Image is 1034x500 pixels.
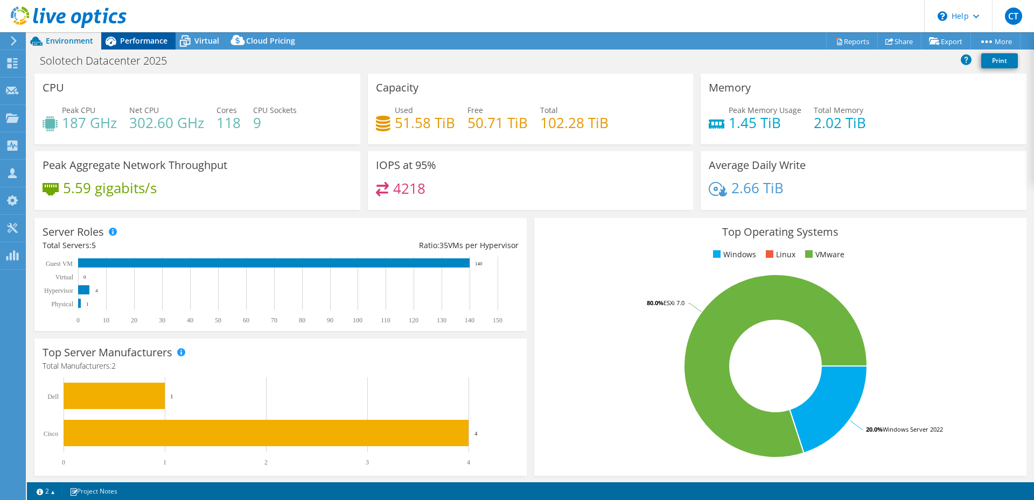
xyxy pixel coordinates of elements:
[353,316,362,324] text: 100
[43,226,104,238] h3: Server Roles
[62,484,125,498] a: Project Notes
[710,249,756,260] li: Windows
[327,316,333,324] text: 90
[103,316,109,324] text: 10
[44,430,58,438] text: Cisco
[883,425,943,433] tspan: Windows Server 2022
[51,300,73,308] text: Physical
[47,393,59,400] text: Dell
[43,240,281,251] div: Total Servers:
[131,316,137,324] text: 20
[83,274,86,280] text: 0
[215,316,221,324] text: 50
[731,182,784,194] h4: 2.66 TiB
[243,316,249,324] text: 60
[475,261,483,266] text: 140
[376,159,436,171] h3: IOPS at 95%
[281,240,519,251] div: Ratio: VMs per Hypervisor
[709,82,751,94] h3: Memory
[43,347,172,358] h3: Top Server Manufacturers
[170,393,173,399] text: 1
[46,260,73,267] text: Guest VM
[970,33,1021,50] a: More
[709,159,806,171] h3: Average Daily Write
[474,430,478,436] text: 4
[866,425,883,433] tspan: 20.0%
[55,273,74,281] text: Virtual
[467,105,483,115] span: Free
[46,36,93,46] span: Environment
[814,105,863,115] span: Total Memory
[216,105,237,115] span: Cores
[253,105,297,115] span: CPU Sockets
[194,36,219,46] span: Virtual
[62,117,117,129] h4: 187 GHz
[246,36,295,46] span: Cloud Pricing
[938,11,947,21] svg: \n
[92,240,96,250] span: 5
[647,299,663,307] tspan: 80.0%
[1005,8,1022,25] span: CT
[981,53,1018,68] a: Print
[163,459,166,466] text: 1
[493,316,502,324] text: 150
[187,316,193,324] text: 40
[540,105,558,115] span: Total
[465,316,474,324] text: 140
[814,117,866,129] h4: 2.02 TiB
[663,299,684,307] tspan: ESXi 7.0
[159,316,165,324] text: 30
[439,240,448,250] span: 35
[43,82,64,94] h3: CPU
[253,117,297,129] h4: 9
[29,484,62,498] a: 2
[381,316,390,324] text: 110
[216,117,241,129] h4: 118
[826,33,878,50] a: Reports
[264,459,268,466] text: 2
[437,316,446,324] text: 130
[86,301,89,307] text: 1
[409,316,418,324] text: 120
[729,105,801,115] span: Peak Memory Usage
[43,360,519,372] h4: Total Manufacturers:
[129,105,159,115] span: Net CPU
[35,55,184,67] h1: Solotech Datacenter 2025
[921,33,971,50] a: Export
[43,159,227,171] h3: Peak Aggregate Network Throughput
[395,117,455,129] h4: 51.58 TiB
[467,459,470,466] text: 4
[95,288,98,293] text: 4
[393,182,425,194] h4: 4218
[299,316,305,324] text: 80
[376,82,418,94] h3: Capacity
[763,249,795,260] li: Linux
[467,117,528,129] h4: 50.71 TiB
[44,287,73,294] text: Hypervisor
[542,226,1018,238] h3: Top Operating Systems
[366,459,369,466] text: 3
[129,117,204,129] h4: 302.60 GHz
[877,33,921,50] a: Share
[62,105,95,115] span: Peak CPU
[271,316,277,324] text: 70
[76,316,80,324] text: 0
[62,459,65,466] text: 0
[395,105,413,115] span: Used
[63,182,157,194] h4: 5.59 gigabits/s
[111,361,116,371] span: 2
[120,36,167,46] span: Performance
[802,249,844,260] li: VMware
[540,117,609,129] h4: 102.28 TiB
[729,117,801,129] h4: 1.45 TiB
